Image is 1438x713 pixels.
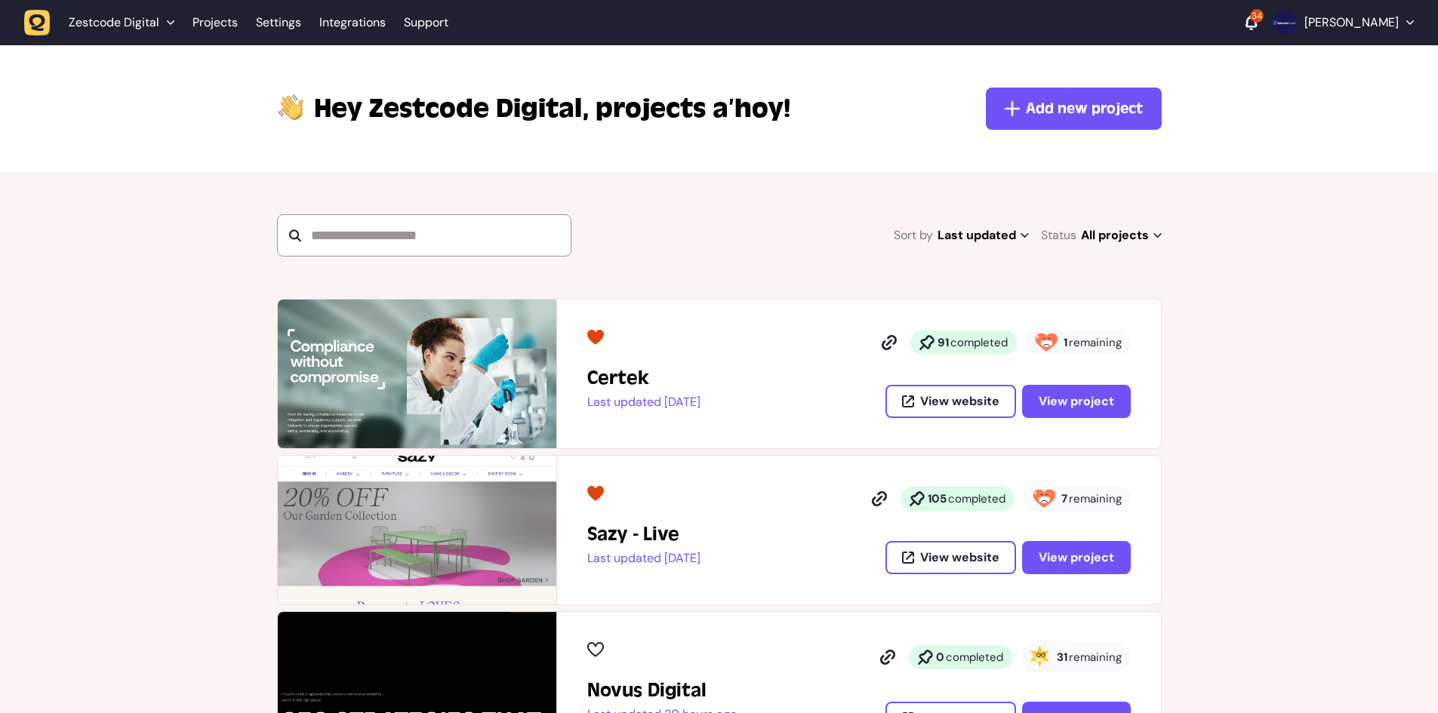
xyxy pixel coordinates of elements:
[587,551,701,566] p: Last updated [DATE]
[587,522,701,546] h2: Sazy - Live
[986,88,1162,130] button: Add new project
[1039,393,1114,409] span: View project
[885,385,1016,418] button: View website
[1069,491,1122,506] span: remaining
[1039,549,1114,565] span: View project
[920,552,999,564] span: View website
[894,225,933,246] span: Sort by
[1057,650,1067,665] strong: 31
[319,9,386,36] a: Integrations
[1022,385,1131,418] button: View project
[278,300,556,448] img: Certek
[1041,225,1076,246] span: Status
[938,335,949,350] strong: 91
[1026,98,1143,119] span: Add new project
[950,335,1008,350] span: completed
[946,650,1003,665] span: completed
[277,91,305,121] img: hi-hand
[256,9,301,36] a: Settings
[936,650,944,665] strong: 0
[314,91,590,127] span: Zestcode Digital
[24,9,183,36] button: Zestcode Digital
[587,395,701,410] p: Last updated [DATE]
[1273,11,1414,35] button: [PERSON_NAME]
[1081,225,1162,246] span: All projects
[192,9,238,36] a: Projects
[1304,15,1399,30] p: [PERSON_NAME]
[278,456,556,604] img: Sazy - Live
[885,541,1016,574] button: View website
[1069,335,1122,350] span: remaining
[587,678,737,702] h2: Novus Digital
[1022,541,1131,574] button: View project
[948,491,1005,506] span: completed
[920,395,999,407] span: View website
[1273,11,1297,35] img: Harry Robinson
[928,491,947,506] strong: 105
[404,15,448,30] a: Support
[69,15,159,30] span: Zestcode Digital
[1061,491,1067,506] strong: 7
[1069,650,1122,665] span: remaining
[314,91,790,127] p: projects a’hoy!
[938,225,1029,246] span: Last updated
[587,366,701,390] h2: Certek
[1250,9,1264,23] div: 34
[1064,335,1067,350] strong: 1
